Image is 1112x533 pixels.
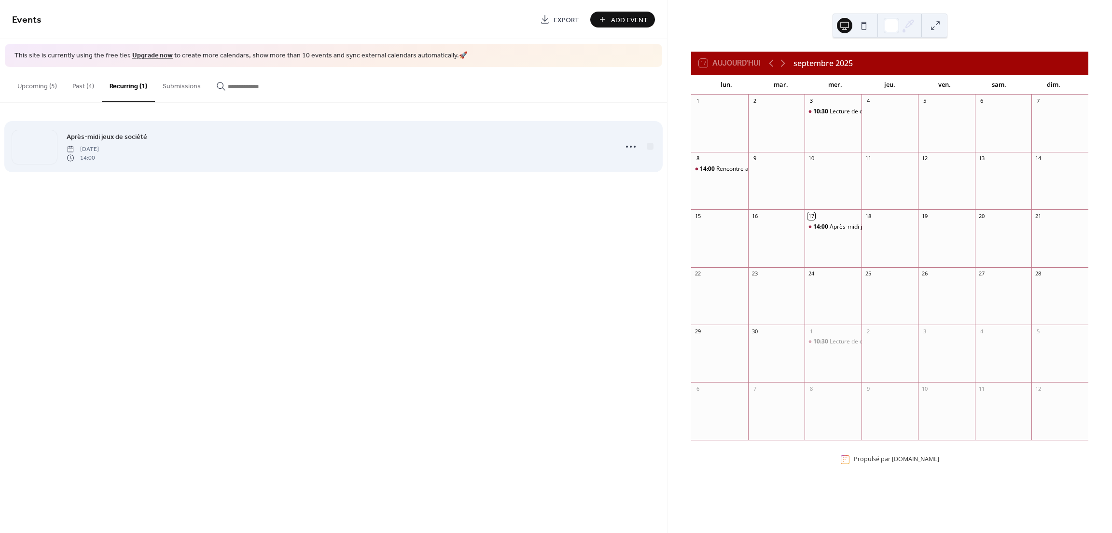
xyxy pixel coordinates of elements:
div: 4 [864,97,872,105]
div: 13 [978,155,985,162]
div: 2 [864,328,872,335]
div: Lecture de contes : 3/5 ans [830,108,902,116]
div: 14 [1034,155,1042,162]
div: sam. [972,75,1026,95]
div: 16 [751,212,758,219]
a: [DOMAIN_NAME] [892,455,939,464]
div: 29 [694,328,701,335]
div: 28 [1034,270,1042,277]
div: mer. [808,75,862,95]
div: 21 [1034,212,1042,219]
div: 17 [807,212,815,219]
div: 12 [921,155,928,162]
div: 22 [694,270,701,277]
div: 24 [807,270,815,277]
div: ven. [917,75,972,95]
div: Lecture de contes : 3/5 ans [830,338,902,346]
div: 26 [921,270,928,277]
button: Add Event [590,12,655,27]
div: dim. [1026,75,1081,95]
span: Export [554,15,579,25]
div: Rencontre avec le Groupe Mémoire du Pays Bellegardien [691,165,748,173]
div: 1 [807,328,815,335]
div: 10 [807,155,815,162]
div: 6 [978,97,985,105]
button: Upcoming (5) [10,67,65,101]
div: 5 [921,97,928,105]
div: Lecture de contes : 3/5 ans [805,108,862,116]
span: Events [12,11,42,29]
div: 23 [751,270,758,277]
div: mar. [753,75,808,95]
div: Après-midi jeux de société [830,223,901,231]
button: Recurring (1) [102,67,155,102]
div: 1 [694,97,701,105]
div: 25 [864,270,872,277]
span: 14:00 [813,223,830,231]
div: 7 [1034,97,1042,105]
div: Rencontre avec le Groupe Mémoire du Pays Bellegardien [716,165,870,173]
span: 14:00 [67,154,99,163]
div: Après-midi jeux de société [805,223,862,231]
div: 27 [978,270,985,277]
div: 4 [978,328,985,335]
span: Add Event [611,15,648,25]
div: 19 [921,212,928,219]
div: 12 [1034,385,1042,392]
div: 3 [921,328,928,335]
div: 9 [751,155,758,162]
a: Après-midi jeux de société [67,131,147,142]
span: 10:30 [813,108,830,116]
div: 6 [694,385,701,392]
span: Après-midi jeux de société [67,132,147,142]
a: Upgrade now [132,49,173,62]
div: lun. [699,75,753,95]
button: Past (4) [65,67,102,101]
span: 14:00 [700,165,716,173]
div: Lecture de contes : 3/5 ans [805,338,862,346]
div: 7 [751,385,758,392]
div: septembre 2025 [793,57,853,69]
div: 20 [978,212,985,219]
div: 3 [807,97,815,105]
div: 2 [751,97,758,105]
div: 8 [694,155,701,162]
span: This site is currently using the free tier. to create more calendars, show more than 10 events an... [14,51,467,61]
div: 9 [864,385,872,392]
div: Propulsé par [854,455,939,464]
a: Export [533,12,586,27]
div: 10 [921,385,928,392]
span: [DATE] [67,145,99,153]
button: Submissions [155,67,208,101]
div: 8 [807,385,815,392]
div: 30 [751,328,758,335]
div: 5 [1034,328,1042,335]
div: 18 [864,212,872,219]
span: 10:30 [813,338,830,346]
div: 11 [978,385,985,392]
div: 11 [864,155,872,162]
div: 15 [694,212,701,219]
div: jeu. [862,75,917,95]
